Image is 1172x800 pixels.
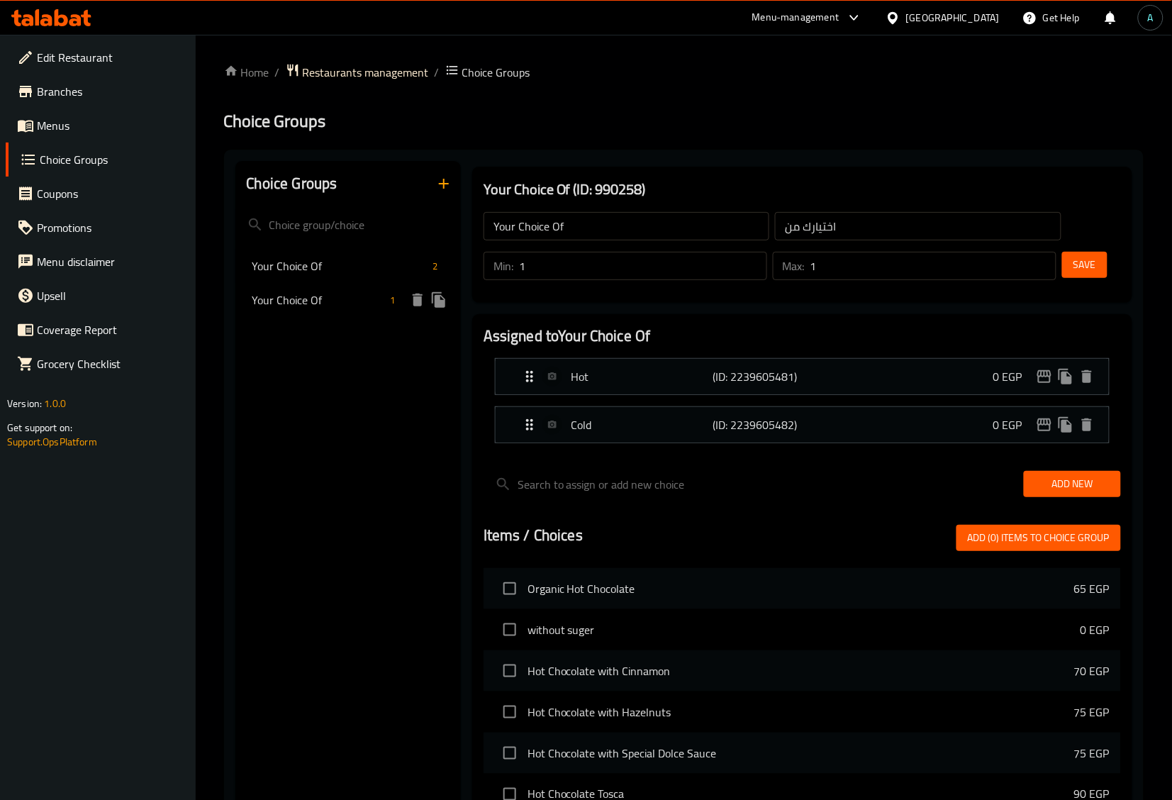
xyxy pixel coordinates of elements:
[528,580,1074,597] span: Organic Hot Chocolate
[407,289,428,311] button: delete
[1024,471,1121,497] button: Add New
[528,662,1074,679] span: Hot Chocolate with Cinnamon
[495,656,525,686] span: Select choice
[752,9,839,26] div: Menu-management
[1035,475,1110,493] span: Add New
[528,704,1074,721] span: Hot Chocolate with Hazelnuts
[37,49,184,66] span: Edit Restaurant
[37,253,184,270] span: Menu disclaimer
[1034,366,1055,387] button: edit
[1055,366,1076,387] button: duplicate
[1074,580,1110,597] p: 65 EGP
[7,418,72,437] span: Get support on:
[906,10,1000,26] div: [GEOGRAPHIC_DATA]
[37,83,184,100] span: Branches
[224,64,269,81] a: Home
[224,105,326,137] span: Choice Groups
[462,64,530,81] span: Choice Groups
[6,109,196,143] a: Menus
[956,525,1121,551] button: Add (0) items to choice group
[275,64,280,81] li: /
[571,416,713,433] p: Cold
[1062,252,1107,278] button: Save
[571,368,713,385] p: Hot
[7,433,97,451] a: Support.OpsPlatform
[484,178,1121,201] h3: Your Choice Of (ID: 990258)
[303,64,429,81] span: Restaurants management
[993,416,1034,433] p: 0 EGP
[235,283,461,317] div: Your Choice Of1deleteduplicate
[428,260,444,273] span: 2
[1055,414,1076,435] button: duplicate
[1034,414,1055,435] button: edit
[493,257,513,274] p: Min:
[495,574,525,604] span: Select choice
[37,355,184,372] span: Grocery Checklist
[37,219,184,236] span: Promotions
[1073,256,1096,274] span: Save
[44,394,66,413] span: 1.0.0
[968,529,1110,547] span: Add (0) items to choice group
[6,40,196,74] a: Edit Restaurant
[37,287,184,304] span: Upsell
[1148,10,1154,26] span: A
[6,313,196,347] a: Coverage Report
[1074,745,1110,762] p: 75 EGP
[6,177,196,211] a: Coupons
[495,738,525,768] span: Select choice
[37,117,184,134] span: Menus
[496,359,1109,394] div: Expand
[495,615,525,645] span: Select choice
[713,416,808,433] p: (ID: 2239605482)
[286,63,429,82] a: Restaurants management
[435,64,440,81] li: /
[495,697,525,727] span: Select choice
[484,352,1121,401] li: Expand
[6,143,196,177] a: Choice Groups
[6,245,196,279] a: Menu disclaimer
[235,207,461,243] input: search
[385,291,401,309] div: Choices
[252,291,385,309] span: Your Choice Of
[528,621,1081,638] span: without suger
[484,326,1121,347] h2: Assigned to Your Choice Of
[1081,621,1110,638] p: 0 EGP
[6,211,196,245] a: Promotions
[385,294,401,307] span: 1
[484,401,1121,449] li: Expand
[252,257,428,274] span: Your Choice Of
[1074,704,1110,721] p: 75 EGP
[6,279,196,313] a: Upsell
[247,173,337,194] h2: Choice Groups
[484,466,1013,502] input: search
[1076,366,1098,387] button: delete
[235,249,461,283] div: Your Choice Of2
[528,745,1074,762] span: Hot Chocolate with Special Dolce Sauce
[37,321,184,338] span: Coverage Report
[37,185,184,202] span: Coupons
[484,525,583,546] h2: Items / Choices
[783,257,805,274] p: Max:
[713,368,808,385] p: (ID: 2239605481)
[1074,662,1110,679] p: 70 EGP
[496,407,1109,443] div: Expand
[7,394,42,413] span: Version:
[428,289,450,311] button: duplicate
[1076,414,1098,435] button: delete
[428,257,444,274] div: Choices
[6,74,196,109] a: Branches
[993,368,1034,385] p: 0 EGP
[6,347,196,381] a: Grocery Checklist
[40,151,184,168] span: Choice Groups
[224,63,1144,82] nav: breadcrumb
